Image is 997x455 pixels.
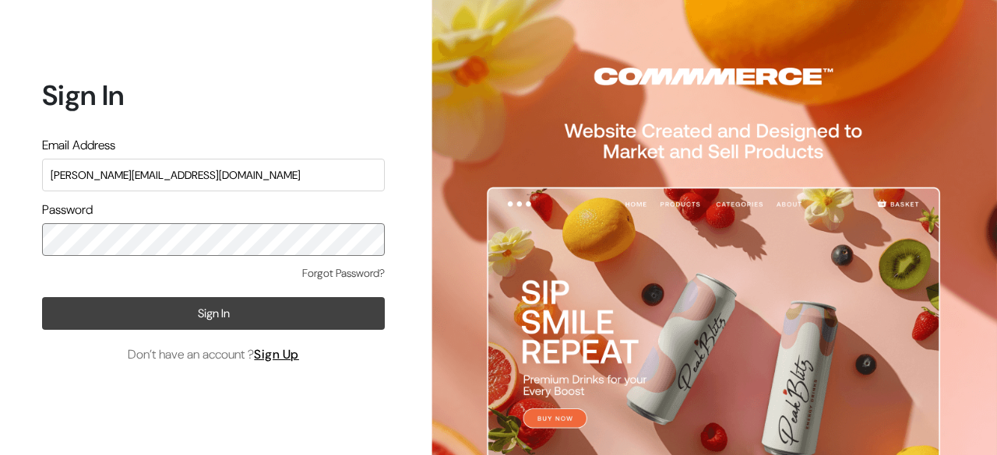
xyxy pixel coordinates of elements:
[42,201,93,219] label: Password
[302,265,385,282] a: Forgot Password?
[254,346,299,362] a: Sign Up
[42,136,115,155] label: Email Address
[42,79,385,112] h1: Sign In
[42,297,385,330] button: Sign In
[128,345,299,364] span: Don’t have an account ?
